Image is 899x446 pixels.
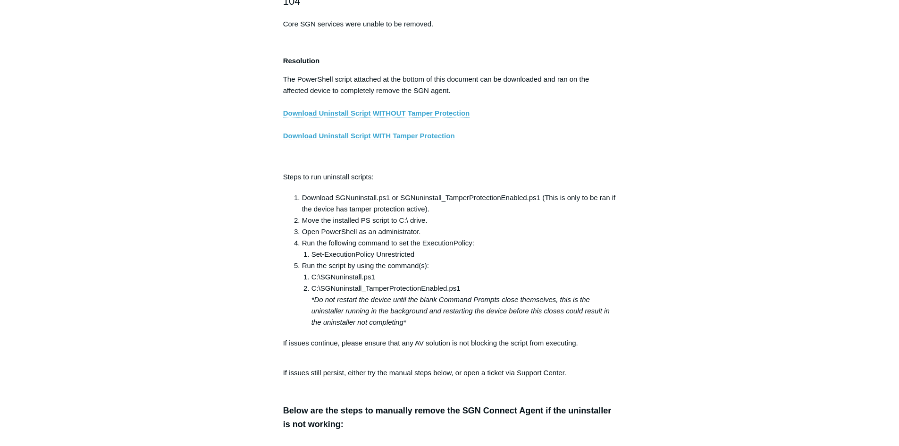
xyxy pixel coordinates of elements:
p: Core SGN services were unable to be removed. [283,18,616,30]
li: Set-ExecutionPolicy Unrestricted [311,249,616,260]
p: If issues still persist, either try the manual steps below, or open a ticket via Support Center. [283,367,616,379]
li: C:\SGNuninstall.ps1 [311,271,616,283]
em: *Do not restart the device until the blank Command Prompts close themselves, this is the uninstal... [311,295,610,326]
p: If issues continue, please ensure that any AV solution is not blocking the script from executing. [283,337,616,360]
li: Run the script by using the command(s): [302,260,616,328]
a: Download Uninstall Script WITHOUT Tamper Protection [283,109,470,118]
li: Download SGNuninstall.ps1 or SGNuninstall_TamperProtectionEnabled.ps1 (This is only to be ran if ... [302,192,616,215]
li: Run the following command to set the ExecutionPolicy: [302,237,616,260]
h3: Below are the steps to manually remove the SGN Connect Agent if the uninstaller is not working: [283,404,616,431]
p: The PowerShell script attached at the bottom of this document can be downloaded and ran on the af... [283,74,616,164]
strong: Resolution [283,57,320,65]
li: Move the installed PS script to C:\ drive. [302,215,616,226]
li: Open PowerShell as an administrator. [302,226,616,237]
a: Download Uninstall Script WITH Tamper Protection [283,132,455,140]
p: Steps to run uninstall scripts: [283,171,616,183]
li: C:\SGNuninstall_TamperProtectionEnabled.ps1 [311,283,616,328]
